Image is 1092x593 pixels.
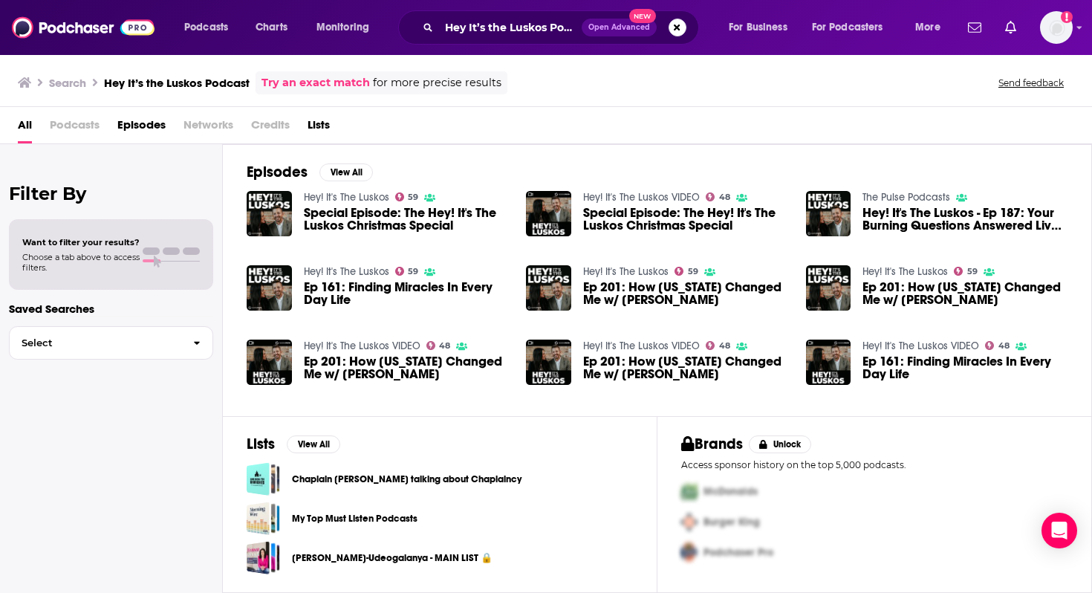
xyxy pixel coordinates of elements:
[247,340,292,385] a: Ep 201: How New York Changed Me w/ Annie F. Downs
[251,113,290,143] span: Credits
[526,191,571,236] img: Special Episode: The Hey! It's The Luskos Christmas Special
[12,13,155,42] img: Podchaser - Follow, Share and Rate Podcasts
[962,15,987,40] a: Show notifications dropdown
[306,16,389,39] button: open menu
[412,10,713,45] div: Search podcasts, credits, & more...
[583,340,700,352] a: Hey! It's The Luskos VIDEO
[862,207,1067,232] a: Hey! It's The Luskos - Ep 187: Your Burning Questions Answered Live | Live Stream Q+A
[304,355,509,380] a: Ep 201: How New York Changed Me w/ Annie F. Downs
[292,471,521,487] a: Chaplain [PERSON_NAME] talking about Chaplaincy
[247,265,292,311] img: Ep 161: Finding Miracles In Every Day Life
[304,265,389,278] a: Hey! It's The Luskos
[246,16,296,39] a: Charts
[9,326,213,360] button: Select
[675,507,703,537] img: Second Pro Logo
[18,113,32,143] a: All
[703,546,773,559] span: Podchaser Pro
[319,163,373,181] button: View All
[247,462,280,496] span: Chaplain Altic talking about Chaplaincy
[49,76,86,90] h3: Search
[1040,11,1073,44] img: User Profile
[292,550,493,566] a: [PERSON_NAME]-Udeogalanya - MAIN LIST 🔒
[862,355,1067,380] a: Ep 161: Finding Miracles In Every Day Life
[308,113,330,143] span: Lists
[729,17,787,38] span: For Business
[408,194,418,201] span: 59
[304,340,420,352] a: Hey! It's The Luskos VIDEO
[629,9,656,23] span: New
[304,207,509,232] a: Special Episode: The Hey! It's The Luskos Christmas Special
[9,183,213,204] h2: Filter By
[862,265,948,278] a: Hey! It's The Luskos
[247,163,308,181] h2: Episodes
[1061,11,1073,23] svg: Add a profile image
[681,435,743,453] h2: Brands
[718,16,806,39] button: open menu
[247,163,373,181] a: EpisodesView All
[806,191,851,236] a: Hey! It's The Luskos - Ep 187: Your Burning Questions Answered Live | Live Stream Q+A
[117,113,166,143] a: Episodes
[256,17,287,38] span: Charts
[583,281,788,306] span: Ep 201: How [US_STATE] Changed Me w/ [PERSON_NAME]
[408,268,418,275] span: 59
[719,194,730,201] span: 48
[1040,11,1073,44] button: Show profile menu
[426,341,451,350] a: 48
[247,191,292,236] img: Special Episode: The Hey! It's The Luskos Christmas Special
[261,74,370,91] a: Try an exact match
[862,340,979,352] a: Hey! It's The Luskos VIDEO
[998,343,1010,349] span: 48
[247,541,280,574] a: Adaeze Iloeje-Udeogalanya - MAIN LIST 🔒
[292,511,417,527] a: My Top Must Listen Podcasts
[316,17,369,38] span: Monitoring
[1040,11,1073,44] span: Logged in as christina_epic
[247,502,280,535] a: My Top Must Listen Podcasts
[905,16,959,39] button: open menu
[703,485,758,498] span: McDonalds
[806,340,851,385] img: Ep 161: Finding Miracles In Every Day Life
[583,355,788,380] a: Ep 201: How New York Changed Me w/ Annie F. Downs
[9,302,213,316] p: Saved Searches
[304,281,509,306] span: Ep 161: Finding Miracles In Every Day Life
[526,265,571,311] img: Ep 201: How New York Changed Me w/ Annie F. Downs
[395,267,419,276] a: 59
[915,17,940,38] span: More
[583,207,788,232] a: Special Episode: The Hey! It's The Luskos Christmas Special
[183,113,233,143] span: Networks
[526,340,571,385] a: Ep 201: How New York Changed Me w/ Annie F. Downs
[806,265,851,311] img: Ep 201: How New York Changed Me w/ Annie F. Downs
[583,191,700,204] a: Hey! It's The Luskos VIDEO
[999,15,1022,40] a: Show notifications dropdown
[22,237,140,247] span: Want to filter your results?
[681,459,1067,470] p: Access sponsor history on the top 5,000 podcasts.
[439,16,582,39] input: Search podcasts, credits, & more...
[675,537,703,568] img: Third Pro Logo
[994,77,1068,89] button: Send feedback
[675,267,698,276] a: 59
[583,265,669,278] a: Hey! It's The Luskos
[583,355,788,380] span: Ep 201: How [US_STATE] Changed Me w/ [PERSON_NAME]
[395,192,419,201] a: 59
[287,435,340,453] button: View All
[304,355,509,380] span: Ep 201: How [US_STATE] Changed Me w/ [PERSON_NAME]
[588,24,650,31] span: Open Advanced
[703,516,760,528] span: Burger King
[50,113,100,143] span: Podcasts
[688,268,698,275] span: 59
[862,281,1067,306] a: Ep 201: How New York Changed Me w/ Annie F. Downs
[247,435,275,453] h2: Lists
[582,19,657,36] button: Open AdvancedNew
[812,17,883,38] span: For Podcasters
